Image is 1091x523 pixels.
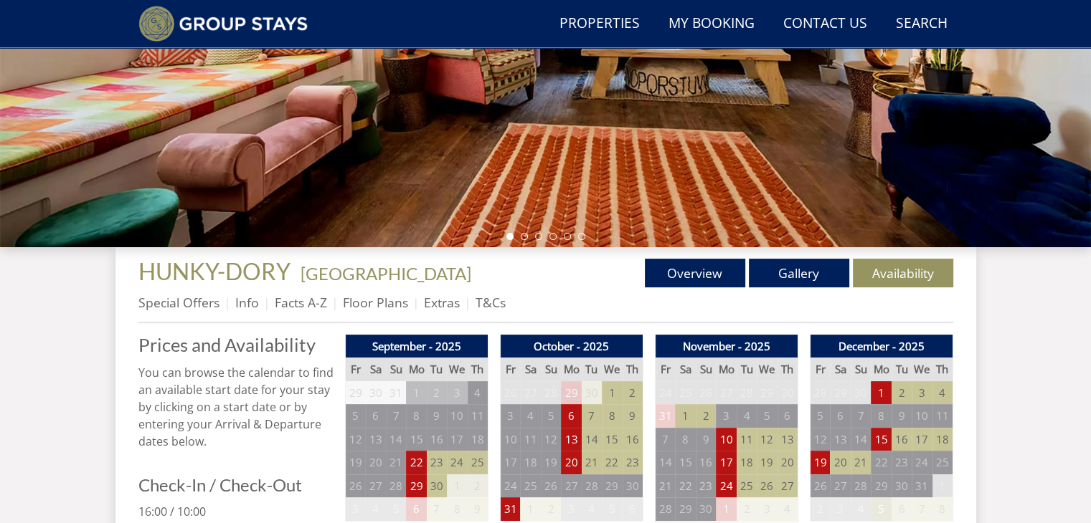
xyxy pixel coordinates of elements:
td: 9 [468,497,488,521]
td: 29 [561,381,581,405]
th: Fr [345,358,365,381]
td: 27 [830,474,850,498]
td: 17 [716,451,736,474]
td: 29 [871,474,891,498]
td: 31 [655,404,675,428]
td: 6 [561,404,581,428]
td: 30 [851,381,871,405]
th: October - 2025 [500,335,643,358]
span: - [295,263,471,284]
td: 16 [427,428,447,451]
td: 14 [655,451,675,474]
td: 21 [386,451,406,474]
td: 23 [623,451,643,474]
td: 2 [696,404,716,428]
td: 30 [778,381,798,405]
td: 28 [582,474,602,498]
a: Facts A-Z [275,294,327,311]
td: 26 [500,381,520,405]
td: 19 [541,451,561,474]
td: 29 [757,381,777,405]
td: 2 [623,381,643,405]
td: 6 [365,404,385,428]
td: 6 [830,404,850,428]
td: 28 [810,381,830,405]
th: Sa [830,358,850,381]
td: 3 [447,381,467,405]
td: 24 [655,381,675,405]
th: Th [468,358,488,381]
td: 7 [582,404,602,428]
th: Mo [406,358,426,381]
a: Extras [424,294,460,311]
td: 10 [447,404,467,428]
td: 8 [602,404,622,428]
th: Tu [892,358,912,381]
td: 26 [810,474,830,498]
td: 17 [500,451,520,474]
a: Info [235,294,259,311]
td: 18 [932,428,953,451]
td: 28 [386,474,406,498]
th: Tu [737,358,757,381]
td: 2 [892,381,912,405]
td: 13 [830,428,850,451]
td: 17 [912,428,932,451]
td: 22 [406,451,426,474]
td: 29 [675,497,695,521]
th: Fr [655,358,675,381]
td: 13 [561,428,581,451]
th: Su [696,358,716,381]
td: 8 [447,497,467,521]
td: 11 [520,428,540,451]
td: 4 [468,381,488,405]
td: 31 [500,497,520,521]
td: 24 [912,451,932,474]
td: 12 [345,428,365,451]
td: 1 [406,381,426,405]
td: 2 [468,474,488,498]
td: 1 [602,381,622,405]
a: Overview [645,259,745,287]
td: 28 [541,381,561,405]
td: 30 [365,381,385,405]
td: 7 [655,428,675,451]
a: My Booking [663,8,760,40]
th: Tu [427,358,447,381]
th: Sa [365,358,385,381]
td: 4 [737,404,757,428]
td: 9 [623,404,643,428]
td: 15 [675,451,695,474]
td: 25 [932,451,953,474]
span: HUNKY-DORY [138,257,291,285]
td: 27 [778,474,798,498]
th: Mo [561,358,581,381]
th: We [757,358,777,381]
td: 24 [716,474,736,498]
th: We [912,358,932,381]
td: 10 [716,428,736,451]
td: 29 [345,381,365,405]
td: 20 [365,451,385,474]
td: 25 [675,381,695,405]
td: 3 [830,497,850,521]
th: Sa [520,358,540,381]
td: 8 [871,404,891,428]
td: 6 [778,404,798,428]
td: 11 [932,404,953,428]
td: 24 [447,451,467,474]
td: 30 [696,497,716,521]
td: 8 [932,497,953,521]
a: Special Offers [138,294,219,311]
th: Mo [716,358,736,381]
td: 14 [851,428,871,451]
a: Availability [853,259,953,287]
td: 7 [912,497,932,521]
th: Sa [675,358,695,381]
td: 21 [582,451,602,474]
td: 29 [602,474,622,498]
td: 20 [778,451,798,474]
td: 30 [582,381,602,405]
td: 15 [406,428,426,451]
td: 23 [427,451,447,474]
